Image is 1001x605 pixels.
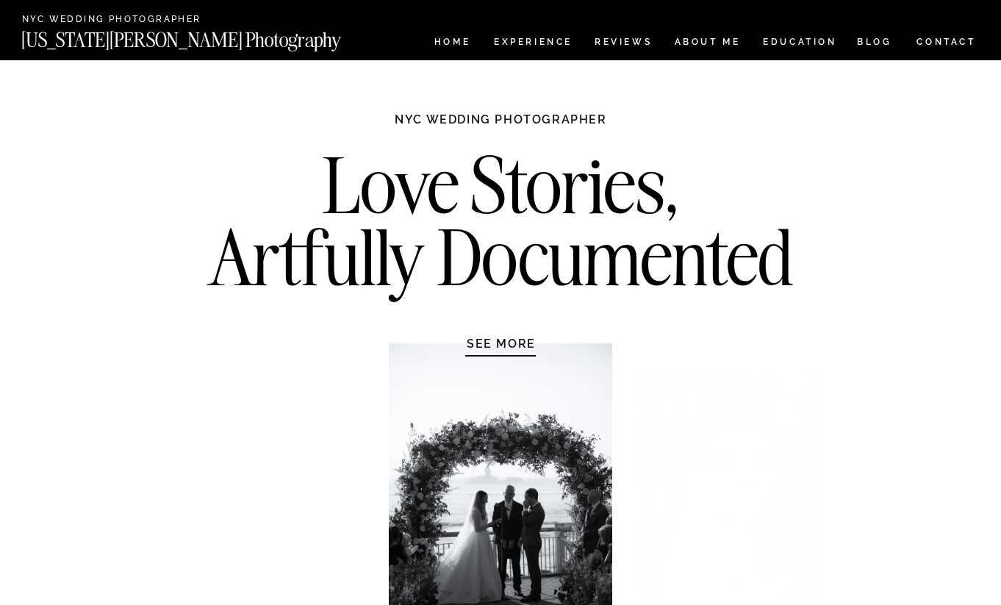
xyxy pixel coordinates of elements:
[193,149,809,304] h2: Love Stories, Artfully Documented
[857,37,892,50] a: BLOG
[363,112,639,141] h1: NYC WEDDING PHOTOGRAPHER
[761,37,839,50] a: EDUCATION
[674,37,741,50] a: ABOUT ME
[21,30,390,43] a: [US_STATE][PERSON_NAME] Photography
[431,37,473,50] a: HOME
[431,336,571,351] a: SEE MORE
[595,37,650,50] a: REVIEWS
[916,34,977,50] a: CONTACT
[494,37,571,50] a: Experience
[22,15,243,26] a: NYC Wedding Photographer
